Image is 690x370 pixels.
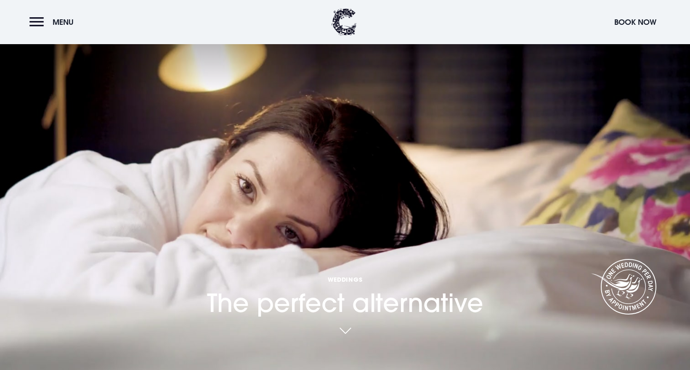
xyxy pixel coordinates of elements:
[207,275,483,283] span: Weddings
[53,17,74,27] span: Menu
[207,230,483,318] h1: The perfect alternative
[29,13,78,31] button: Menu
[332,8,357,36] img: Clandeboye Lodge
[610,13,661,31] button: Book Now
